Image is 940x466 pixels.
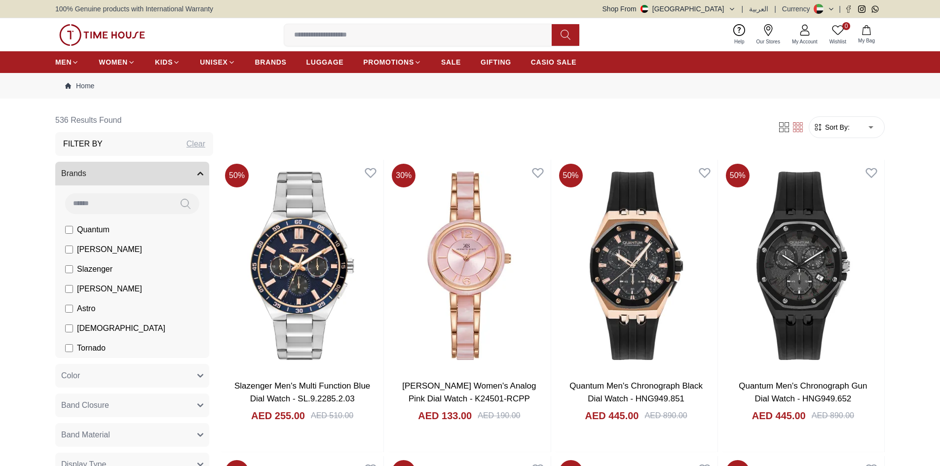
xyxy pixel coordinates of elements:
[251,409,305,423] h4: AED 255.00
[61,399,109,411] span: Band Closure
[441,57,461,67] span: SALE
[585,409,639,423] h4: AED 445.00
[813,122,850,132] button: Sort By:
[531,57,577,67] span: CASIO SALE
[77,283,142,295] span: [PERSON_NAME]
[55,57,72,67] span: MEN
[61,168,86,179] span: Brands
[481,57,511,67] span: GIFTING
[61,370,80,382] span: Color
[418,409,472,423] h4: AED 133.00
[77,244,142,255] span: [PERSON_NAME]
[99,53,135,71] a: WOMEN
[65,81,94,91] a: Home
[187,138,205,150] div: Clear
[155,53,180,71] a: KIDS
[65,246,73,253] input: [PERSON_NAME]
[751,22,786,47] a: Our Stores
[65,285,73,293] input: [PERSON_NAME]
[531,53,577,71] a: CASIO SALE
[839,4,841,14] span: |
[55,162,209,185] button: Brands
[200,57,227,67] span: UNISEX
[61,429,110,441] span: Band Material
[788,38,822,45] span: My Account
[774,4,776,14] span: |
[782,4,814,14] div: Currency
[559,164,583,187] span: 50 %
[77,263,113,275] span: Slazenger
[402,381,536,403] a: [PERSON_NAME] Women's Analog Pink Dial Watch - K24501-RCPP
[363,57,414,67] span: PROMOTIONS
[388,160,550,372] img: Kenneth Scott Women's Analog Pink Dial Watch - K24501-RCPP
[55,394,209,417] button: Band Closure
[752,409,806,423] h4: AED 445.00
[824,22,852,47] a: 0Wishlist
[842,22,850,30] span: 0
[55,73,885,99] nav: Breadcrumb
[59,24,145,46] img: ...
[739,381,867,403] a: Quantum Men's Chronograph Gun Dial Watch - HNG949.652
[823,122,850,132] span: Sort By:
[569,381,703,403] a: Quantum Men's Chronograph Black Dial Watch - HNG949.851
[63,138,103,150] h3: Filter By
[200,53,235,71] a: UNISEX
[826,38,850,45] span: Wishlist
[555,160,717,372] img: Quantum Men's Chronograph Black Dial Watch - HNG949.851
[752,38,784,45] span: Our Stores
[854,37,879,44] span: My Bag
[478,410,520,422] div: AED 190.00
[858,5,865,13] a: Instagram
[392,164,415,187] span: 30 %
[55,364,209,388] button: Color
[742,4,744,14] span: |
[55,4,213,14] span: 100% Genuine products with International Warranty
[871,5,879,13] a: Whatsapp
[65,305,73,313] input: Astro
[481,53,511,71] a: GIFTING
[65,265,73,273] input: Slazenger
[65,344,73,352] input: Tornado
[722,160,884,372] img: Quantum Men's Chronograph Gun Dial Watch - HNG949.652
[852,23,881,46] button: My Bag
[363,53,421,71] a: PROMOTIONS
[225,164,249,187] span: 50 %
[845,5,852,13] a: Facebook
[749,4,768,14] button: العربية
[255,57,287,67] span: BRANDS
[55,53,79,71] a: MEN
[99,57,128,67] span: WOMEN
[812,410,854,422] div: AED 890.00
[77,303,95,315] span: Astro
[730,38,749,45] span: Help
[306,53,344,71] a: LUGGAGE
[234,381,370,403] a: Slazenger Men's Multi Function Blue Dial Watch - SL.9.2285.2.03
[65,226,73,234] input: Quantum
[155,57,173,67] span: KIDS
[728,22,751,47] a: Help
[77,224,110,236] span: Quantum
[55,423,209,447] button: Band Material
[55,108,213,132] h6: 536 Results Found
[726,164,750,187] span: 50 %
[602,4,736,14] button: Shop From[GEOGRAPHIC_DATA]
[441,53,461,71] a: SALE
[77,323,165,334] span: [DEMOGRAPHIC_DATA]
[640,5,648,13] img: United Arab Emirates
[77,342,106,354] span: Tornado
[255,53,287,71] a: BRANDS
[65,324,73,332] input: [DEMOGRAPHIC_DATA]
[311,410,353,422] div: AED 510.00
[644,410,687,422] div: AED 890.00
[306,57,344,67] span: LUGGAGE
[221,160,383,372] img: Slazenger Men's Multi Function Blue Dial Watch - SL.9.2285.2.03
